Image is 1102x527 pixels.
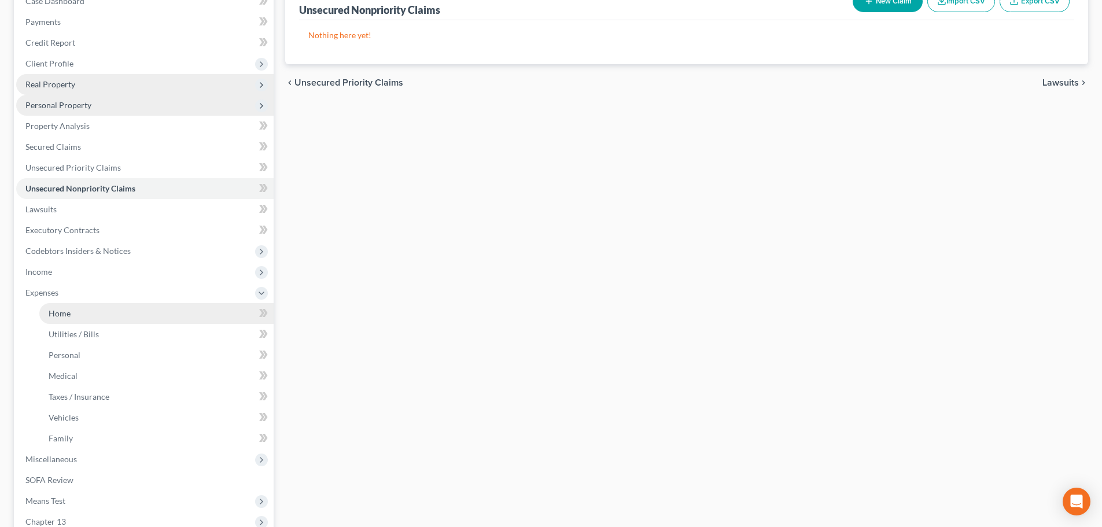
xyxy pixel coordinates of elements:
a: Vehicles [39,407,274,428]
span: Personal Property [25,100,91,110]
i: chevron_right [1079,78,1088,87]
a: Payments [16,12,274,32]
a: SOFA Review [16,470,274,491]
span: Expenses [25,288,58,297]
span: Property Analysis [25,121,90,131]
a: Lawsuits [16,199,274,220]
span: Chapter 13 [25,517,66,526]
span: Executory Contracts [25,225,99,235]
a: Unsecured Nonpriority Claims [16,178,274,199]
span: Income [25,267,52,277]
span: Lawsuits [25,204,57,214]
span: Personal [49,350,80,360]
a: Executory Contracts [16,220,274,241]
span: Home [49,308,71,318]
button: Lawsuits chevron_right [1042,78,1088,87]
button: chevron_left Unsecured Priority Claims [285,78,403,87]
span: Medical [49,371,78,381]
span: SOFA Review [25,475,73,485]
span: Vehicles [49,412,79,422]
span: Unsecured Priority Claims [25,163,121,172]
span: Family [49,433,73,443]
span: Taxes / Insurance [49,392,109,401]
span: Unsecured Priority Claims [294,78,403,87]
a: Home [39,303,274,324]
span: Real Property [25,79,75,89]
a: Secured Claims [16,137,274,157]
span: Means Test [25,496,65,506]
p: Nothing here yet! [308,30,1065,41]
span: Secured Claims [25,142,81,152]
span: Codebtors Insiders & Notices [25,246,131,256]
i: chevron_left [285,78,294,87]
a: Taxes / Insurance [39,386,274,407]
a: Credit Report [16,32,274,53]
span: Lawsuits [1042,78,1079,87]
a: Personal [39,345,274,366]
a: Family [39,428,274,449]
span: Payments [25,17,61,27]
a: Utilities / Bills [39,324,274,345]
a: Property Analysis [16,116,274,137]
div: Unsecured Nonpriority Claims [299,3,440,17]
div: Open Intercom Messenger [1063,488,1090,515]
a: Medical [39,366,274,386]
span: Unsecured Nonpriority Claims [25,183,135,193]
span: Client Profile [25,58,73,68]
a: Unsecured Priority Claims [16,157,274,178]
span: Credit Report [25,38,75,47]
span: Utilities / Bills [49,329,99,339]
span: Miscellaneous [25,454,77,464]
